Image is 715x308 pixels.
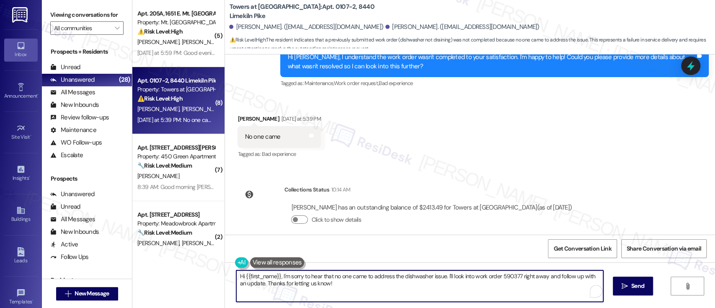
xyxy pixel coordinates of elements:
[182,38,224,46] span: [PERSON_NAME]
[622,283,628,290] i: 
[305,80,333,87] span: Maintenance ,
[627,244,701,253] span: Share Conversation via email
[137,143,215,152] div: Apt. [STREET_ADDRESS][PERSON_NAME]
[56,287,118,300] button: New Message
[12,7,29,23] img: ResiDesk Logo
[4,162,38,185] a: Insights •
[229,23,383,31] div: [PERSON_NAME]. ([EMAIL_ADDRESS][DOMAIN_NAME])
[54,21,110,35] input: All communities
[182,105,224,113] span: [PERSON_NAME]
[50,190,95,199] div: Unanswered
[182,239,224,247] span: [PERSON_NAME]
[50,8,124,21] label: Viewing conversations for
[32,298,34,303] span: •
[50,151,83,160] div: Escalate
[37,92,39,98] span: •
[137,210,215,219] div: Apt. [STREET_ADDRESS]
[279,114,321,123] div: [DATE] at 5:39 PM
[237,148,321,160] div: Tagged as:
[50,126,96,135] div: Maintenance
[284,185,329,194] div: Collections Status
[236,270,603,302] textarea: To enrich screen reader interactions, please activate Accessibility in Grammarly extension settings
[137,85,215,94] div: Property: Towers at [GEOGRAPHIC_DATA]
[65,290,71,297] i: 
[137,95,183,102] strong: ⚠️ Risk Level: High
[4,203,38,226] a: Buildings
[334,80,379,87] span: Work order request ,
[50,63,80,72] div: Unread
[137,9,215,18] div: Apt. 205A, 1651 E. Mt. [GEOGRAPHIC_DATA]
[75,289,109,298] span: New Message
[137,49,643,57] div: [DATE] at 5:59 PM: Good evening, [PERSON_NAME]. We just received our statement this month. We hav...
[137,105,182,113] span: [PERSON_NAME]
[684,283,690,290] i: 
[137,116,216,124] div: [DATE] at 5:39 PM: No one came
[50,240,78,249] div: Active
[311,215,361,224] label: Click to show details
[4,245,38,267] a: Leads
[29,174,30,180] span: •
[229,36,265,43] strong: ⚠️ Risk Level: High
[631,282,644,290] span: Send
[237,114,321,126] div: [PERSON_NAME]
[50,101,99,109] div: New Inbounds
[50,253,89,261] div: Follow Ups
[137,229,192,236] strong: 🔧 Risk Level: Medium
[613,277,653,295] button: Send
[50,202,80,211] div: Unread
[229,36,715,54] span: : The resident indicates that a previously submitted work order (dishwasher not draining) was not...
[137,162,192,169] strong: 🔧 Risk Level: Medium
[137,152,215,161] div: Property: 450 Green Apartments
[137,28,183,35] strong: ⚠️ Risk Level: High
[553,244,611,253] span: Get Conversation Link
[137,239,182,247] span: [PERSON_NAME]
[229,3,397,21] b: Towers at [GEOGRAPHIC_DATA]: Apt. 0107-2, 8440 Limekiln Pike
[137,76,215,85] div: Apt. 0107-2, 8440 Limekiln Pike
[50,138,102,147] div: WO Follow-ups
[42,276,132,285] div: Residents
[42,47,132,56] div: Prospects + Residents
[50,215,95,224] div: All Messages
[548,239,617,258] button: Get Conversation Link
[50,88,95,97] div: All Messages
[4,121,38,144] a: Site Visit •
[30,133,31,139] span: •
[280,77,709,89] div: Tagged as:
[262,150,296,158] span: Bad experience
[379,80,413,87] span: Bad experience
[245,132,280,141] div: No one came
[50,75,95,84] div: Unanswered
[115,25,119,31] i: 
[50,228,99,236] div: New Inbounds
[329,185,351,194] div: 10:14 AM
[4,39,38,61] a: Inbox
[137,172,179,180] span: [PERSON_NAME]
[291,203,572,212] div: [PERSON_NAME] has an outstanding balance of $2413.49 for Towers at [GEOGRAPHIC_DATA] (as of [DATE])
[621,239,707,258] button: Share Conversation via email
[137,219,215,228] div: Property: Meadowbrook Apartments
[287,53,695,71] div: Hi [PERSON_NAME], I understand the work order wasn't completed to your satisfaction. I'm happy to...
[116,73,132,86] div: (28)
[50,113,109,122] div: Review follow-ups
[385,23,539,31] div: [PERSON_NAME]. ([EMAIL_ADDRESS][DOMAIN_NAME])
[42,174,132,183] div: Prospects
[137,38,182,46] span: [PERSON_NAME]
[137,18,215,27] div: Property: Mt. [GEOGRAPHIC_DATA]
